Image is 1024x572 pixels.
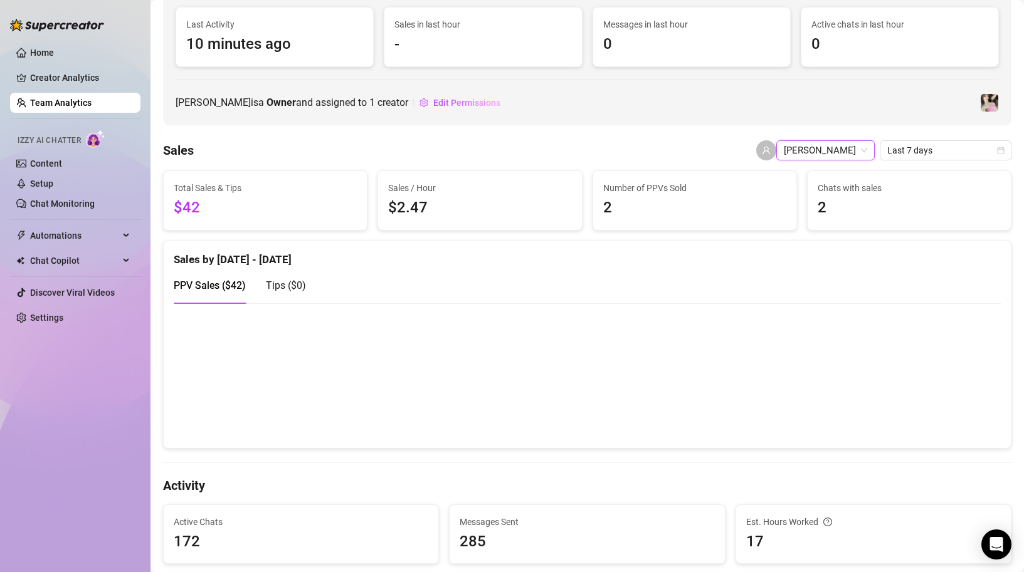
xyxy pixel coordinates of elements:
[818,181,1001,195] span: Chats with sales
[267,96,296,108] b: Owner
[16,231,26,241] span: thunderbolt
[460,515,714,529] span: Messages Sent
[811,18,988,31] span: Active chats in last hour
[30,288,115,298] a: Discover Viral Videos
[174,181,357,195] span: Total Sales & Tips
[18,135,81,147] span: Izzy AI Chatter
[811,33,988,56] span: 0
[30,226,119,246] span: Automations
[603,18,780,31] span: Messages in last hour
[603,33,780,56] span: 0
[186,33,363,56] span: 10 minutes ago
[163,142,194,159] h4: Sales
[823,515,832,529] span: question-circle
[784,141,867,160] span: lindsay
[174,196,357,220] span: $42
[981,529,1011,559] div: Open Intercom Messenger
[174,279,246,291] span: PPV Sales ( $42 )
[266,279,306,291] span: Tips ( $0 )
[981,94,998,112] img: Emily
[388,196,571,220] span: $2.47
[30,251,119,271] span: Chat Copilot
[603,196,786,220] span: 2
[86,130,105,148] img: AI Chatter
[420,98,428,107] span: setting
[30,159,62,169] a: Content
[176,95,408,110] span: [PERSON_NAME] is a and assigned to creator
[16,256,24,265] img: Chat Copilot
[388,181,571,195] span: Sales / Hour
[460,530,714,554] span: 285
[30,98,92,108] a: Team Analytics
[394,18,571,31] span: Sales in last hour
[746,530,1001,554] span: 17
[186,18,363,31] span: Last Activity
[174,241,1001,268] div: Sales by [DATE] - [DATE]
[603,181,786,195] span: Number of PPVs Sold
[174,515,428,529] span: Active Chats
[30,48,54,58] a: Home
[887,141,1004,160] span: Last 7 days
[30,199,95,209] a: Chat Monitoring
[394,33,571,56] span: -
[762,146,771,155] span: user
[10,19,104,31] img: logo-BBDzfeDw.svg
[30,68,130,88] a: Creator Analytics
[433,98,500,108] span: Edit Permissions
[818,196,1001,220] span: 2
[163,477,1011,494] h4: Activity
[419,93,501,113] button: Edit Permissions
[369,96,375,108] span: 1
[174,530,428,554] span: 172
[746,515,1001,529] div: Est. Hours Worked
[30,313,63,323] a: Settings
[30,179,53,189] a: Setup
[997,147,1005,154] span: calendar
